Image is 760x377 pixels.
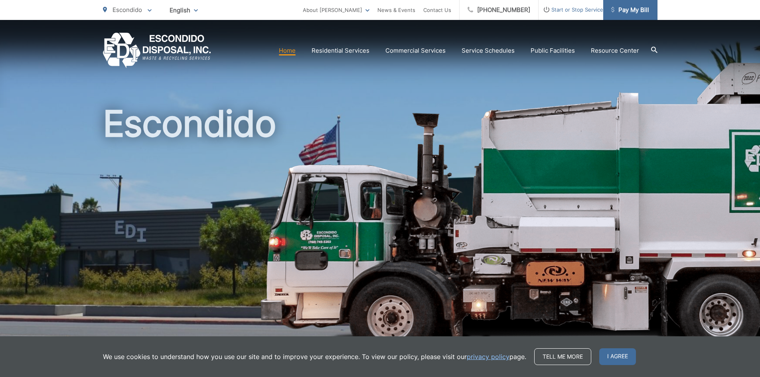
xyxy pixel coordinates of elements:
span: English [164,3,204,17]
span: Escondido [113,6,142,14]
a: Residential Services [312,46,369,55]
span: Pay My Bill [611,5,649,15]
a: About [PERSON_NAME] [303,5,369,15]
a: Tell me more [534,348,591,365]
h1: Escondido [103,104,657,356]
a: Resource Center [591,46,639,55]
a: Public Facilities [531,46,575,55]
a: EDCD logo. Return to the homepage. [103,33,211,68]
a: privacy policy [467,352,509,361]
a: Home [279,46,296,55]
a: News & Events [377,5,415,15]
a: Service Schedules [462,46,515,55]
span: I agree [599,348,636,365]
a: Contact Us [423,5,451,15]
a: Commercial Services [385,46,446,55]
p: We use cookies to understand how you use our site and to improve your experience. To view our pol... [103,352,526,361]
